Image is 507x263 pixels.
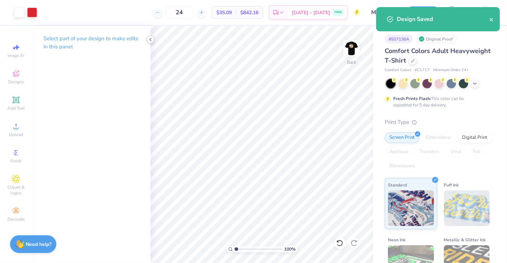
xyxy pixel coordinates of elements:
div: # 507136A [385,35,413,43]
div: Foil [468,147,485,157]
div: Vinyl [446,147,466,157]
div: Design Saved [397,15,489,23]
div: Print Type [385,118,493,126]
div: Transfers [415,147,444,157]
strong: Fresh Prints Flash: [393,96,431,101]
div: Screen Print [385,132,419,143]
span: Comfort Colors [385,67,411,73]
span: [DATE] - [DATE] [292,9,330,16]
span: Decorate [7,216,25,222]
img: Puff Ink [444,190,490,226]
span: FREE [334,10,342,15]
div: Embroidery [421,132,455,143]
div: Rhinestones [385,161,419,172]
span: Minimum Order: 24 + [433,67,469,73]
p: Select part of your design to make edits in this panel [43,35,139,51]
img: Standard [388,190,434,226]
span: Add Text [7,105,25,111]
span: Clipart & logos [4,184,29,196]
strong: Need help? [26,241,52,248]
button: close [489,15,494,23]
input: Untitled Design [366,5,401,20]
span: Comfort Colors Adult Heavyweight T-Shirt [385,47,491,65]
span: $842.16 [240,9,258,16]
span: 100 % [285,246,296,252]
span: Neon Ink [388,236,405,243]
div: Back [347,59,356,65]
span: Standard [388,181,407,189]
div: This color can be expedited for 5 day delivery. [393,95,481,108]
img: Back [344,41,359,56]
span: Image AI [8,53,25,58]
span: $35.09 [216,9,232,16]
div: Applique [385,147,413,157]
span: Metallic & Glitter Ink [444,236,486,243]
span: Puff Ink [444,181,459,189]
span: # C1717 [415,67,430,73]
div: Original Proof [417,35,457,43]
span: Upload [9,132,23,137]
span: Greek [11,158,22,164]
div: Digital Print [457,132,492,143]
input: – – [165,6,193,19]
span: Designs [8,79,24,85]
